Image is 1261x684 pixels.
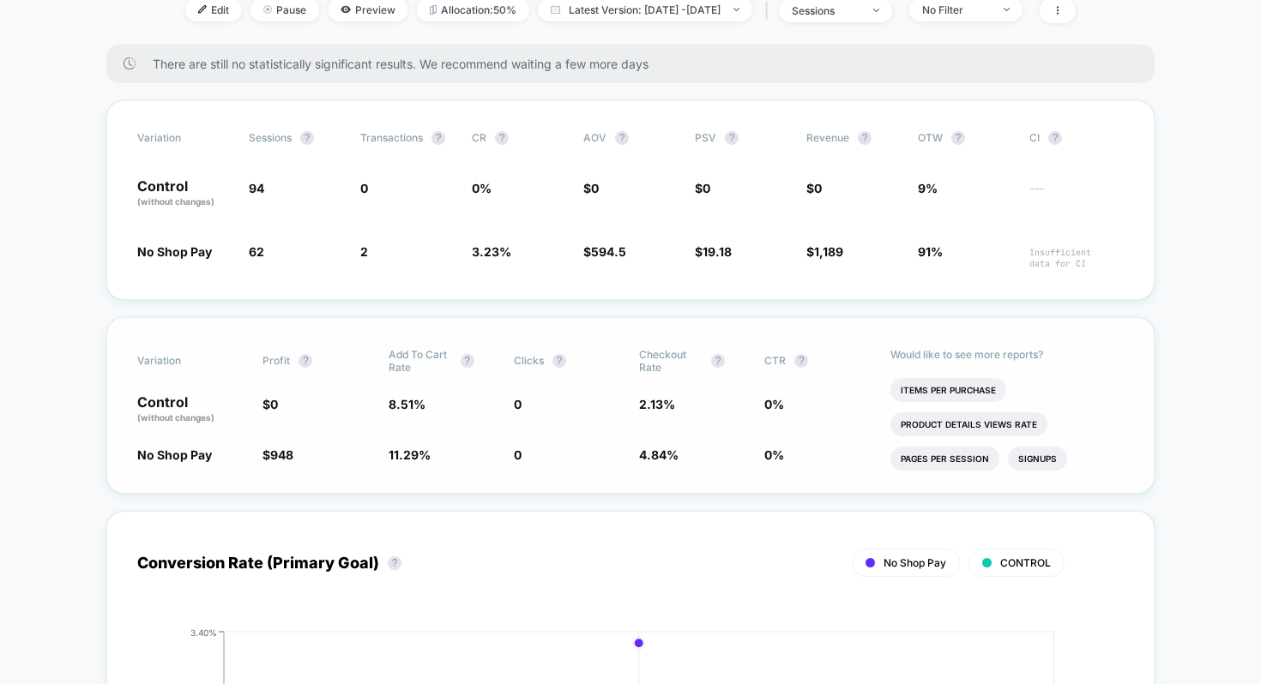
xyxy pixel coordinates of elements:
[890,378,1006,402] li: Items Per Purchase
[794,354,808,368] button: ?
[1029,247,1124,269] span: Insufficient data for CI
[733,8,739,11] img: end
[764,397,784,411] span: 0 %
[430,5,437,15] img: rebalance
[806,181,822,195] span: $
[514,354,544,367] span: Clicks
[583,181,599,195] span: $
[137,131,232,145] span: Variation
[639,447,679,462] span: 4.84 %
[137,196,214,207] span: (without changes)
[814,244,843,259] span: 1,189
[262,354,290,367] span: Profit
[270,447,293,462] span: 948
[583,244,626,259] span: $
[137,244,212,259] span: No Shop Pay
[153,57,1120,71] span: There are still no statistically significant results. We recommend waiting a few more days
[389,348,452,374] span: Add To Cart Rate
[918,244,943,259] span: 91%
[389,447,431,462] span: 11.29 %
[873,9,879,12] img: end
[814,181,822,195] span: 0
[137,179,232,208] p: Control
[1029,131,1124,145] span: CI
[249,244,264,259] span: 62
[1004,8,1010,11] img: end
[591,244,626,259] span: 594.5
[1029,183,1124,208] span: ---
[270,397,278,411] span: 0
[639,397,675,411] span: 2.13 %
[360,181,368,195] span: 0
[472,181,492,195] span: 0 %
[388,556,401,570] button: ?
[951,131,965,145] button: ?
[514,447,522,462] span: 0
[711,354,725,368] button: ?
[764,447,784,462] span: 0 %
[858,131,872,145] button: ?
[806,131,849,144] span: Revenue
[551,5,560,14] img: calendar
[431,131,445,145] button: ?
[360,244,368,259] span: 2
[472,131,486,144] span: CR
[263,5,272,14] img: end
[262,447,293,462] span: $
[703,244,732,259] span: 19.18
[639,348,703,374] span: Checkout Rate
[703,181,710,195] span: 0
[890,412,1047,436] li: Product Details Views Rate
[695,244,732,259] span: $
[495,131,509,145] button: ?
[300,131,314,145] button: ?
[890,447,999,471] li: Pages Per Session
[1000,556,1051,569] span: CONTROL
[137,412,214,423] span: (without changes)
[472,244,511,259] span: 3.23 %
[806,244,843,259] span: $
[918,131,1012,145] span: OTW
[299,354,312,368] button: ?
[389,397,425,411] span: 8.51 %
[514,397,522,411] span: 0
[552,354,566,368] button: ?
[461,354,474,368] button: ?
[884,556,946,569] span: No Shop Pay
[583,131,606,144] span: AOV
[922,3,991,16] div: No Filter
[918,181,938,195] span: 9%
[137,447,212,462] span: No Shop Pay
[890,348,1125,361] p: Would like to see more reports?
[792,4,860,17] div: sessions
[764,354,786,367] span: CTR
[591,181,599,195] span: 0
[249,181,264,195] span: 94
[360,131,423,144] span: Transactions
[1048,131,1062,145] button: ?
[1008,447,1067,471] li: Signups
[137,348,232,374] span: Variation
[249,131,292,144] span: Sessions
[725,131,739,145] button: ?
[695,131,716,144] span: PSV
[137,395,245,424] p: Control
[198,5,207,14] img: edit
[190,627,217,637] tspan: 3.40%
[262,397,278,411] span: $
[615,131,629,145] button: ?
[695,181,710,195] span: $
